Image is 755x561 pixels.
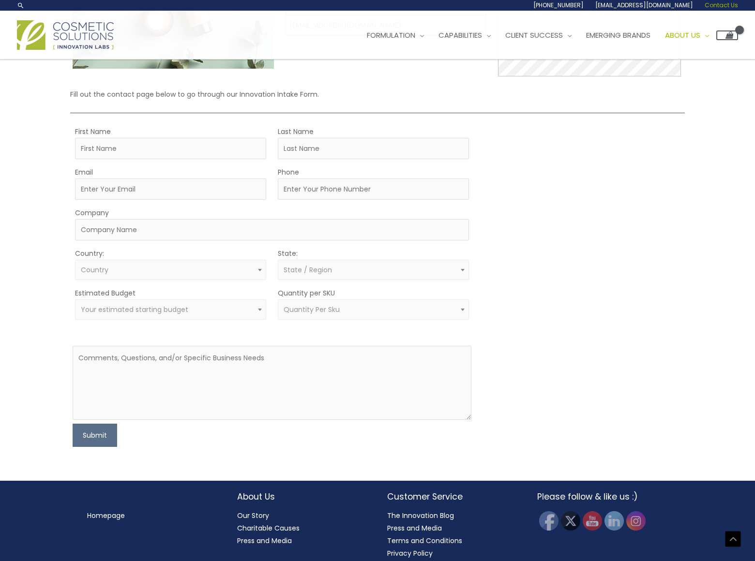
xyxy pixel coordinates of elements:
[87,509,218,522] nav: Menu
[533,1,584,9] span: [PHONE_NUMBER]
[75,178,266,200] input: Enter Your Email
[278,125,314,138] label: Last Name
[387,523,442,533] a: Press and Media
[586,30,650,40] span: Emerging Brands
[539,511,559,531] img: Facebook
[75,287,136,299] label: Estimated Budget
[278,178,469,200] input: Enter Your Phone Number
[237,511,269,520] a: Our Story
[498,21,579,50] a: Client Success
[387,490,518,503] h2: Customer Service
[665,30,700,40] span: About Us
[75,219,468,240] input: Company Name
[387,548,433,558] a: Privacy Policy
[716,30,738,40] a: View Shopping Cart, empty
[75,247,104,260] label: Country:
[87,511,125,520] a: Homepage
[431,21,498,50] a: Capabilities
[367,30,415,40] span: Formulation
[705,1,738,9] span: Contact Us
[505,30,563,40] span: Client Success
[595,1,693,9] span: [EMAIL_ADDRESS][DOMAIN_NAME]
[17,20,114,50] img: Cosmetic Solutions Logo
[278,247,298,260] label: State:
[75,138,266,159] input: First Name
[73,424,117,447] button: Submit
[658,21,716,50] a: About Us
[284,265,332,275] span: State / Region
[81,305,188,314] span: Your estimated starting budget
[387,509,518,560] nav: Customer Service
[278,166,299,178] label: Phone
[75,207,109,219] label: Company
[237,536,292,546] a: Press and Media
[237,509,368,547] nav: About Us
[17,1,25,9] a: Search icon link
[75,125,111,138] label: First Name
[387,536,462,546] a: Terms and Conditions
[81,265,108,275] span: Country
[237,490,368,503] h2: About Us
[387,511,454,520] a: The Innovation Blog
[438,30,482,40] span: Capabilities
[70,88,684,101] p: Fill out the contact page below to go through our Innovation Intake Form.
[352,21,738,50] nav: Site Navigation
[237,523,300,533] a: Charitable Causes
[537,490,668,503] h2: Please follow & like us :)
[75,166,93,178] label: Email
[360,21,431,50] a: Formulation
[561,511,580,531] img: Twitter
[579,21,658,50] a: Emerging Brands
[278,138,469,159] input: Last Name
[278,287,335,299] label: Quantity per SKU
[284,305,340,314] span: Quantity Per Sku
